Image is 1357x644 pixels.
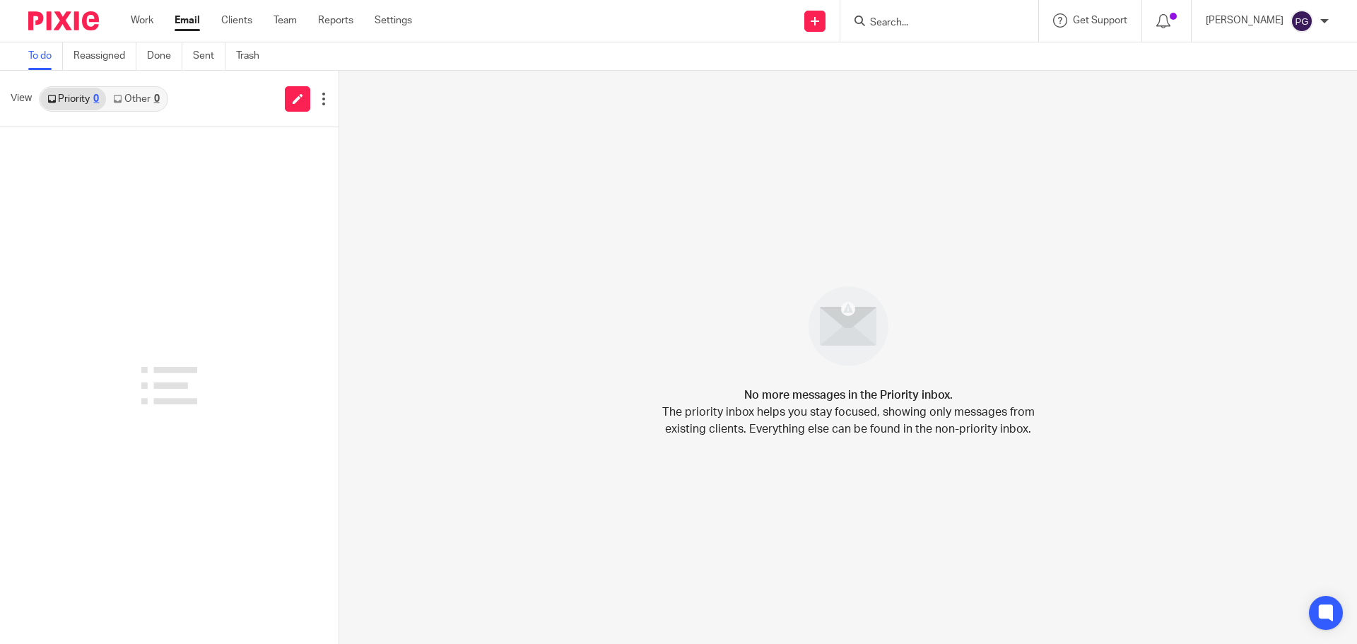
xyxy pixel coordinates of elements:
[1291,10,1313,33] img: svg%3E
[1206,13,1283,28] p: [PERSON_NAME]
[1073,16,1127,25] span: Get Support
[74,42,136,70] a: Reassigned
[221,13,252,28] a: Clients
[28,11,99,30] img: Pixie
[28,42,63,70] a: To do
[154,94,160,104] div: 0
[274,13,297,28] a: Team
[236,42,270,70] a: Trash
[147,42,182,70] a: Done
[869,17,996,30] input: Search
[40,88,106,110] a: Priority0
[375,13,412,28] a: Settings
[744,387,953,404] h4: No more messages in the Priority inbox.
[131,13,153,28] a: Work
[661,404,1035,438] p: The priority inbox helps you stay focused, showing only messages from existing clients. Everythin...
[93,94,99,104] div: 0
[11,91,32,106] span: View
[193,42,225,70] a: Sent
[175,13,200,28] a: Email
[318,13,353,28] a: Reports
[106,88,166,110] a: Other0
[799,277,898,375] img: image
